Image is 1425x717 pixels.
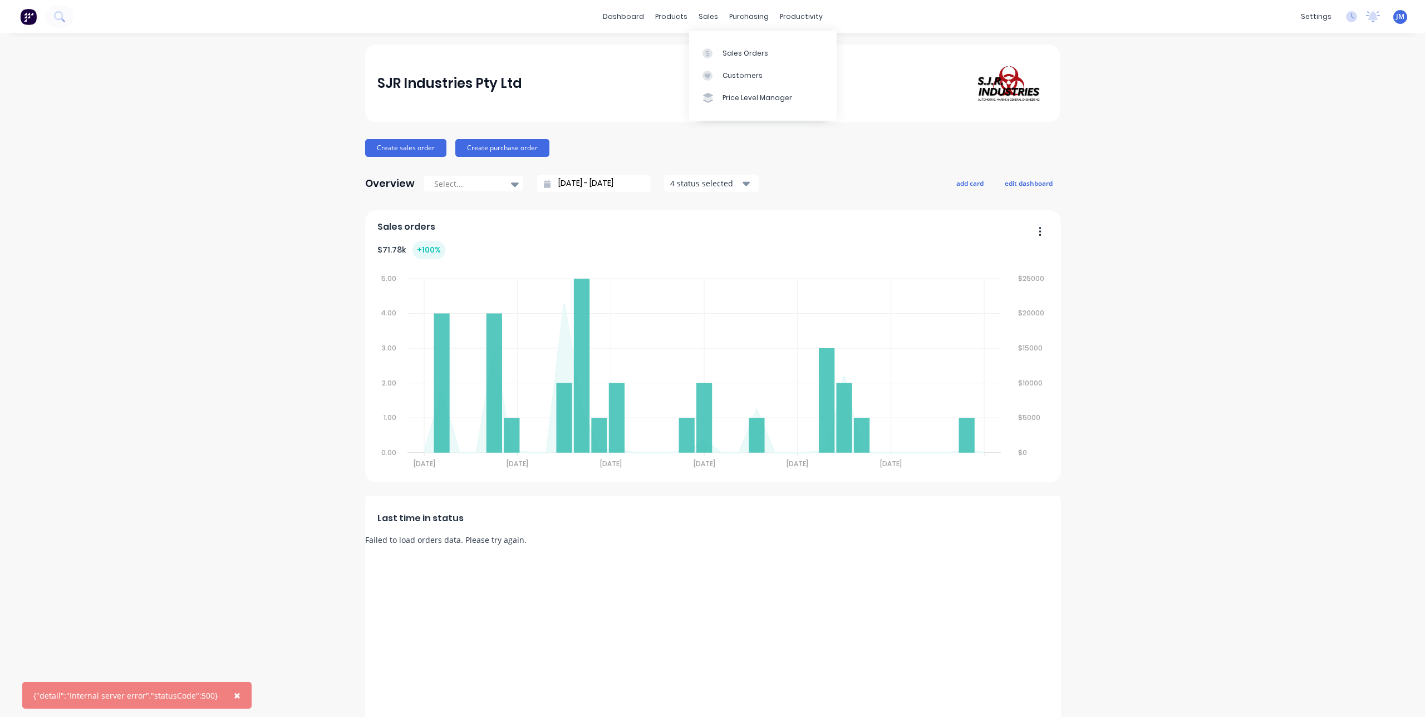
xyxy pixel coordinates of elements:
div: settings [1295,8,1337,25]
a: dashboard [597,8,650,25]
span: Last time in status [377,512,464,525]
div: {"detail":"Internal server error","statusCode":500} [33,690,218,701]
tspan: 1.00 [384,413,396,422]
div: productivity [774,8,828,25]
a: Sales Orders [689,42,837,64]
div: SJR Industries Pty Ltd [377,72,522,95]
button: Create purchase order [455,139,549,157]
div: sales [693,8,724,25]
a: Price Level Manager [689,87,837,109]
tspan: 5.00 [381,274,396,283]
tspan: $0 [1019,448,1028,457]
tspan: [DATE] [694,459,715,468]
div: $ 71.78k [377,241,445,259]
img: Factory [20,8,37,25]
div: Sales Orders [723,48,768,58]
div: purchasing [724,8,774,25]
div: Price Level Manager [723,93,792,103]
a: Customers [689,65,837,87]
tspan: [DATE] [787,459,809,468]
button: edit dashboard [997,176,1060,190]
tspan: [DATE] [881,459,902,468]
button: 4 status selected [664,175,759,192]
tspan: 4.00 [381,308,396,318]
button: Create sales order [365,139,446,157]
tspan: $10000 [1019,378,1043,388]
img: SJR Industries Pty Ltd [970,60,1048,107]
span: Sales orders [377,220,435,234]
tspan: $20000 [1019,308,1045,318]
div: + 100 % [412,241,445,259]
p: Failed to load orders data. Please try again. [365,534,1061,546]
div: Customers [723,71,763,81]
tspan: 3.00 [382,343,396,353]
tspan: [DATE] [413,459,435,468]
button: Close [223,682,252,709]
button: add card [949,176,991,190]
span: × [234,688,240,703]
div: 4 status selected [670,177,740,189]
div: products [650,8,693,25]
tspan: $5000 [1019,413,1041,422]
tspan: $15000 [1019,343,1043,353]
div: Overview [365,172,415,195]
tspan: [DATE] [600,459,622,468]
span: JM [1396,12,1404,22]
tspan: [DATE] [507,459,528,468]
tspan: 0.00 [381,448,396,457]
tspan: 2.00 [382,378,396,388]
tspan: $25000 [1019,274,1045,283]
